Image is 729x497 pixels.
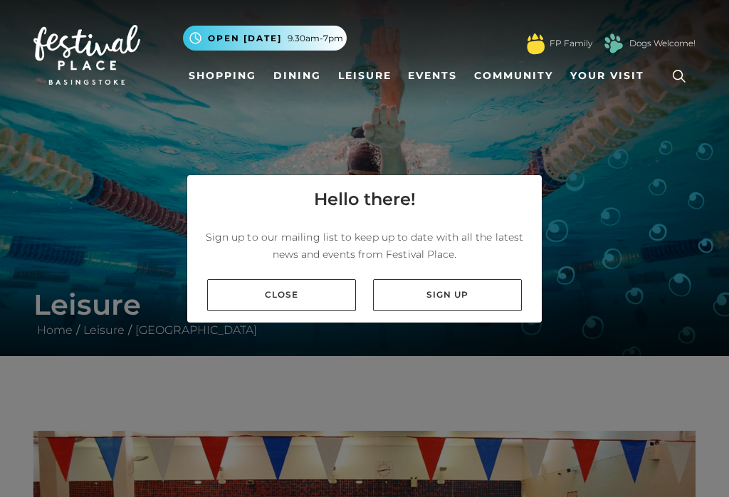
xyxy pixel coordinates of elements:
a: Shopping [183,63,262,89]
a: Your Visit [565,63,657,89]
h4: Hello there! [314,187,416,212]
a: Events [402,63,463,89]
a: Leisure [332,63,397,89]
button: Open [DATE] 9.30am-7pm [183,26,347,51]
a: FP Family [550,37,592,50]
a: Sign up [373,279,522,311]
a: Dogs Welcome! [629,37,696,50]
a: Community [468,63,559,89]
a: Close [207,279,356,311]
span: 9.30am-7pm [288,32,343,45]
p: Sign up to our mailing list to keep up to date with all the latest news and events from Festival ... [199,229,530,263]
a: Dining [268,63,327,89]
span: Open [DATE] [208,32,282,45]
img: Festival Place Logo [33,25,140,85]
span: Your Visit [570,68,644,83]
